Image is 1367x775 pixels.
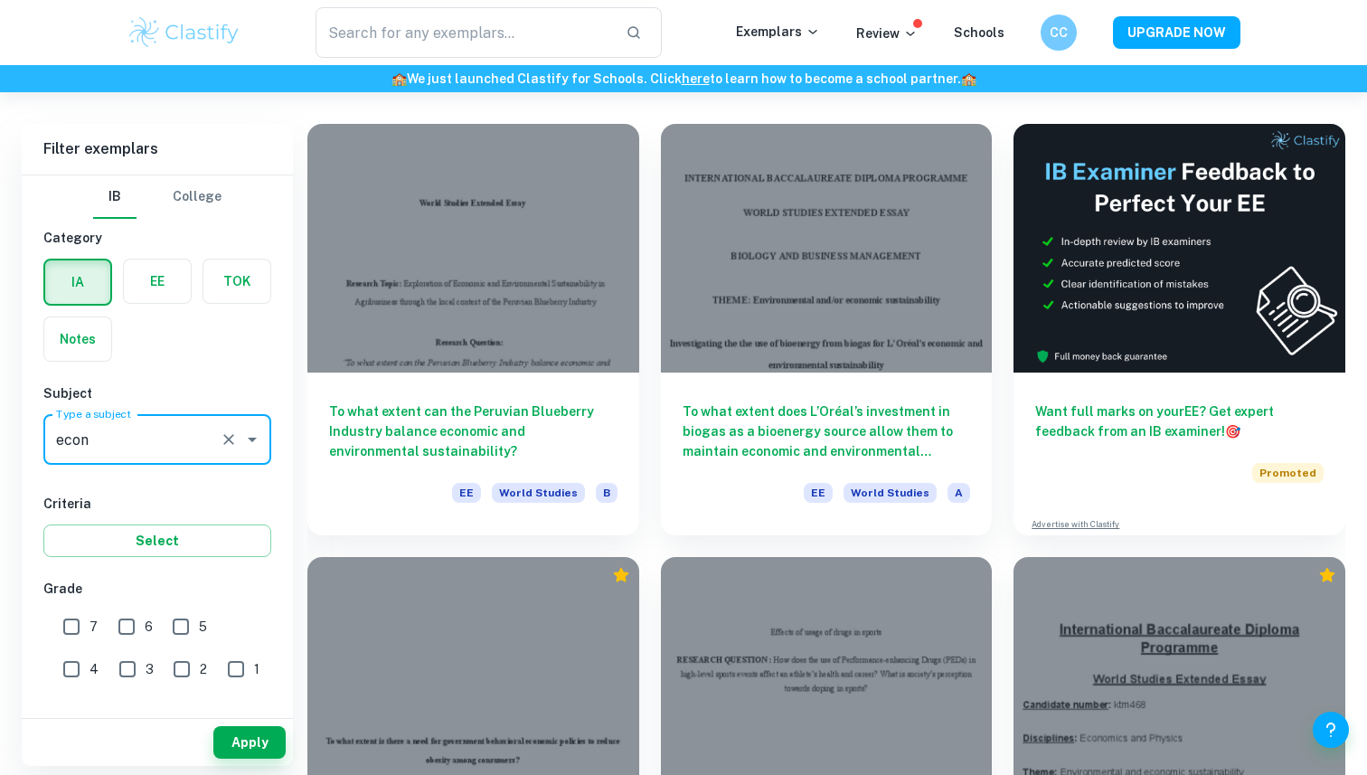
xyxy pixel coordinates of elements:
a: Want full marks on yourEE? Get expert feedback from an IB examiner!PromotedAdvertise with Clastify [1013,124,1345,535]
h6: Subject [43,383,271,403]
span: 🎯 [1225,424,1240,439]
h6: Filter exemplars [22,124,293,175]
a: Advertise with Clastify [1032,518,1119,531]
button: CC [1041,14,1077,51]
span: EE [452,483,481,503]
div: Filter type choice [93,175,222,219]
div: Premium [612,566,630,584]
p: Exemplars [736,22,820,42]
button: UPGRADE NOW [1113,16,1240,49]
label: Type a subject [56,406,131,421]
h6: We just launched Clastify for Schools. Click to learn how to become a school partner. [4,69,1363,89]
button: IB [93,175,137,219]
h6: To what extent does L’Oréal’s investment in biogas as a bioenergy source allow them to maintain e... [683,402,971,461]
h6: Want full marks on your EE ? Get expert feedback from an IB examiner! [1035,402,1324,441]
p: Review [856,24,918,43]
a: To what extent does L’Oréal’s investment in biogas as a bioenergy source allow them to maintain e... [661,124,993,535]
span: 2 [200,659,207,679]
span: 🏫 [391,71,407,86]
span: 6 [145,617,153,637]
div: Premium [1318,566,1336,584]
span: A [947,483,970,503]
h6: Level [43,709,271,729]
a: To what extent can the Peruvian Blueberry Industry balance economic and environmental sustainabil... [307,124,639,535]
button: IA [45,260,110,304]
img: Clastify logo [127,14,241,51]
button: Select [43,525,271,557]
span: 3 [146,659,154,679]
a: Schools [954,25,1004,40]
a: here [682,71,710,86]
span: 1 [254,659,259,679]
h6: Criteria [43,494,271,514]
h6: CC [1049,23,1070,43]
span: 🏫 [961,71,976,86]
img: Thumbnail [1013,124,1345,373]
button: EE [124,260,191,303]
button: TOK [203,260,270,303]
h6: Grade [43,579,271,599]
h6: Category [43,228,271,248]
span: 7 [90,617,98,637]
span: 5 [199,617,207,637]
button: Apply [213,726,286,759]
span: 4 [90,659,99,679]
span: Promoted [1252,463,1324,483]
span: World Studies [844,483,937,503]
button: College [173,175,222,219]
button: Clear [216,427,241,452]
span: World Studies [492,483,585,503]
input: Search for any exemplars... [316,7,611,58]
span: EE [804,483,833,503]
button: Notes [44,317,111,361]
h6: To what extent can the Peruvian Blueberry Industry balance economic and environmental sustainabil... [329,402,618,461]
button: Open [240,427,265,452]
span: B [596,483,618,503]
button: Help and Feedback [1313,712,1349,748]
